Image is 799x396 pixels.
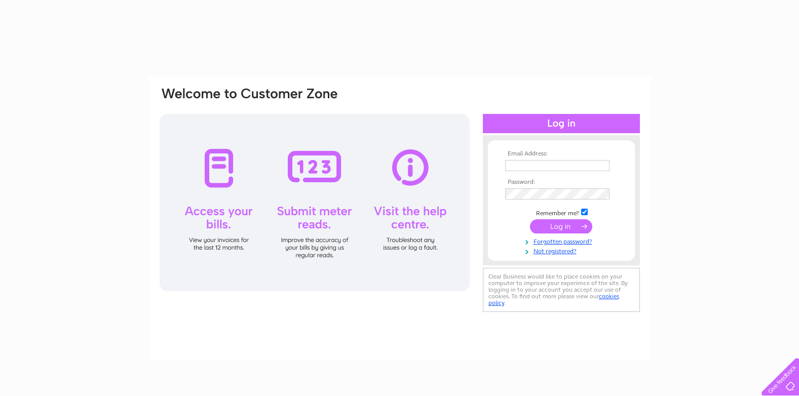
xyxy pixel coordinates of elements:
a: Forgotten password? [505,236,620,246]
div: Clear Business would like to place cookies on your computer to improve your experience of the sit... [483,268,640,312]
th: Password: [503,179,620,186]
a: Not registered? [505,246,620,255]
input: Submit [530,219,592,233]
td: Remember me? [503,207,620,217]
th: Email Address: [503,150,620,157]
a: cookies policy [488,293,619,306]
